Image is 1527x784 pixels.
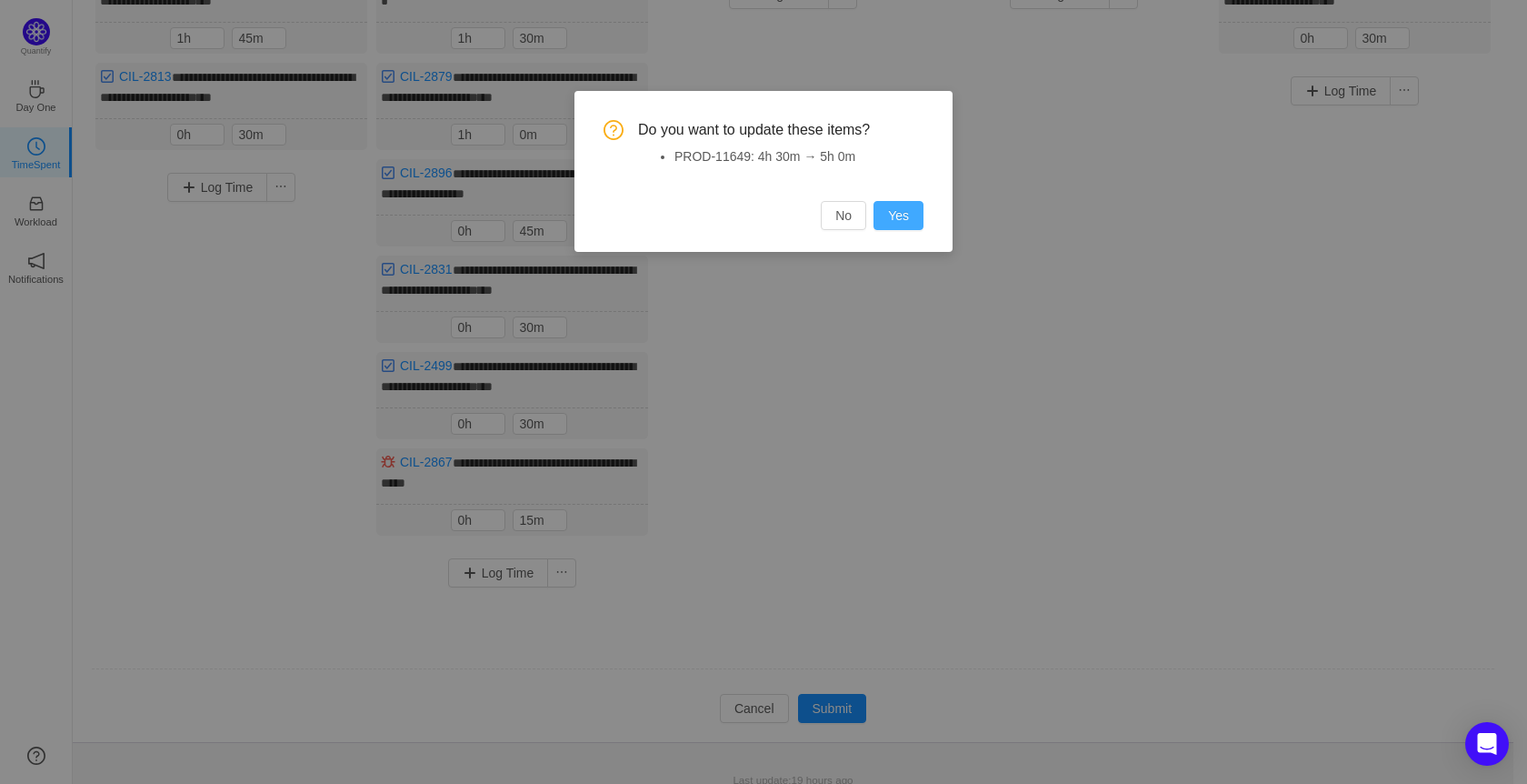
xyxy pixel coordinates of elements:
div: Open Intercom Messenger [1465,722,1509,766]
button: Yes [873,201,923,230]
li: PROD-11649: 4h 30m → 5h 0m [674,147,923,166]
span: Do you want to update these items? [638,120,923,140]
button: No [821,201,866,230]
i: icon: question-circle [604,120,624,140]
